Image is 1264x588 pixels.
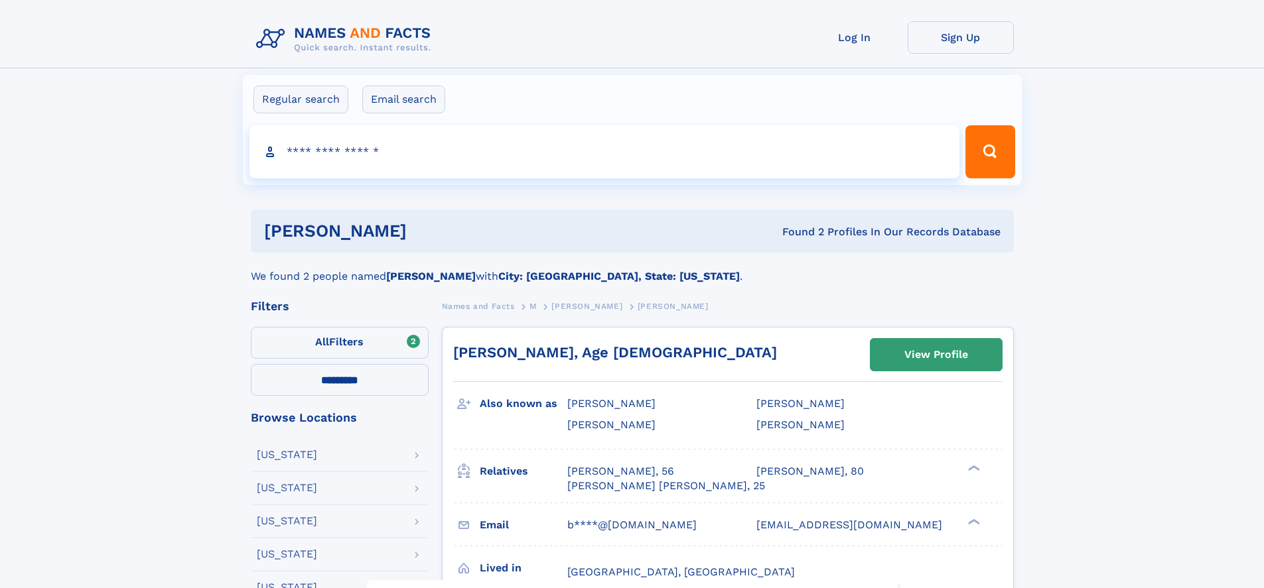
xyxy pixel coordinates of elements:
a: M [529,298,537,314]
button: Search Button [965,125,1015,178]
a: [PERSON_NAME], 56 [567,464,674,479]
input: search input [249,125,960,178]
img: Logo Names and Facts [251,21,442,57]
div: [US_STATE] [257,483,317,493]
b: City: [GEOGRAPHIC_DATA], State: [US_STATE] [498,270,740,282]
a: View Profile [871,339,1002,371]
h1: [PERSON_NAME] [264,223,595,239]
div: View Profile [904,339,968,370]
a: [PERSON_NAME] [PERSON_NAME], 25 [567,479,765,493]
a: [PERSON_NAME], 80 [756,464,864,479]
div: [US_STATE] [257,549,317,559]
h3: Also known as [480,392,567,415]
span: [GEOGRAPHIC_DATA], [GEOGRAPHIC_DATA] [567,565,795,578]
div: Browse Locations [251,412,429,424]
div: We found 2 people named with . [251,253,1014,284]
a: Log In [802,21,908,54]
a: Names and Facts [442,298,515,314]
h3: Lived in [480,557,567,579]
span: [PERSON_NAME] [638,302,709,311]
label: Regular search [253,86,348,113]
b: [PERSON_NAME] [386,270,476,282]
label: Filters [251,327,429,359]
span: [PERSON_NAME] [756,418,845,431]
div: Filters [251,300,429,312]
label: Email search [362,86,445,113]
span: All [315,335,329,348]
span: [PERSON_NAME] [567,418,656,431]
div: ❯ [965,463,981,472]
span: [EMAIL_ADDRESS][DOMAIN_NAME] [756,518,942,531]
a: Sign Up [908,21,1014,54]
div: Found 2 Profiles In Our Records Database [595,225,1001,239]
div: [US_STATE] [257,449,317,460]
h3: Email [480,514,567,536]
div: ❯ [965,517,981,526]
a: [PERSON_NAME], Age [DEMOGRAPHIC_DATA] [453,344,777,361]
span: [PERSON_NAME] [756,397,845,410]
h3: Relatives [480,460,567,483]
div: [US_STATE] [257,516,317,526]
span: [PERSON_NAME] [567,397,656,410]
a: [PERSON_NAME] [551,298,622,314]
span: [PERSON_NAME] [551,302,622,311]
span: M [529,302,537,311]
